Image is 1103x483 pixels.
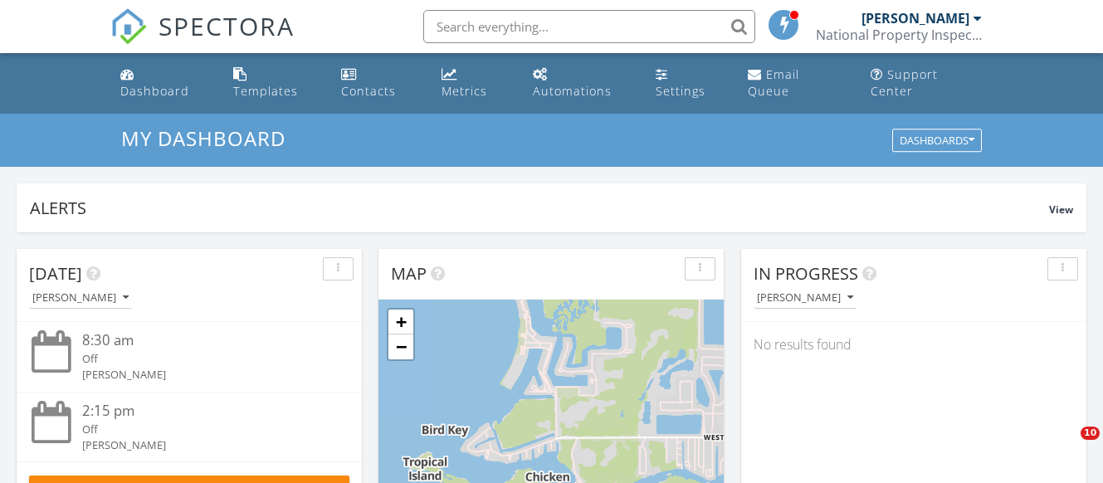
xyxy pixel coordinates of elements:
[391,262,427,285] span: Map
[533,83,612,99] div: Automations
[114,60,213,107] a: Dashboard
[159,8,295,43] span: SPECTORA
[1081,427,1100,440] span: 10
[656,83,705,99] div: Settings
[120,83,189,99] div: Dashboard
[526,60,636,107] a: Automations (Basic)
[861,10,969,27] div: [PERSON_NAME]
[1049,202,1073,217] span: View
[442,83,487,99] div: Metrics
[334,60,422,107] a: Contacts
[649,60,728,107] a: Settings
[110,8,147,45] img: The Best Home Inspection Software - Spectora
[82,422,323,437] div: Off
[82,351,323,367] div: Off
[32,292,129,304] div: [PERSON_NAME]
[121,124,286,152] span: My Dashboard
[82,401,323,422] div: 2:15 pm
[227,60,322,107] a: Templates
[864,60,989,107] a: Support Center
[741,60,851,107] a: Email Queue
[82,437,323,453] div: [PERSON_NAME]
[757,292,853,304] div: [PERSON_NAME]
[435,60,513,107] a: Metrics
[388,310,413,334] a: Zoom in
[892,129,982,153] button: Dashboards
[754,287,857,310] button: [PERSON_NAME]
[900,135,974,147] div: Dashboards
[388,334,413,359] a: Zoom out
[82,330,323,351] div: 8:30 am
[29,287,132,310] button: [PERSON_NAME]
[29,262,82,285] span: [DATE]
[1047,427,1086,466] iframe: Intercom live chat
[423,10,755,43] input: Search everything...
[233,83,298,99] div: Templates
[871,66,938,99] div: Support Center
[110,22,295,57] a: SPECTORA
[816,27,982,43] div: National Property Inspections (NPI)
[82,367,323,383] div: [PERSON_NAME]
[741,322,1086,367] div: No results found
[754,262,858,285] span: In Progress
[748,66,799,99] div: Email Queue
[30,197,1049,219] div: Alerts
[341,83,396,99] div: Contacts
